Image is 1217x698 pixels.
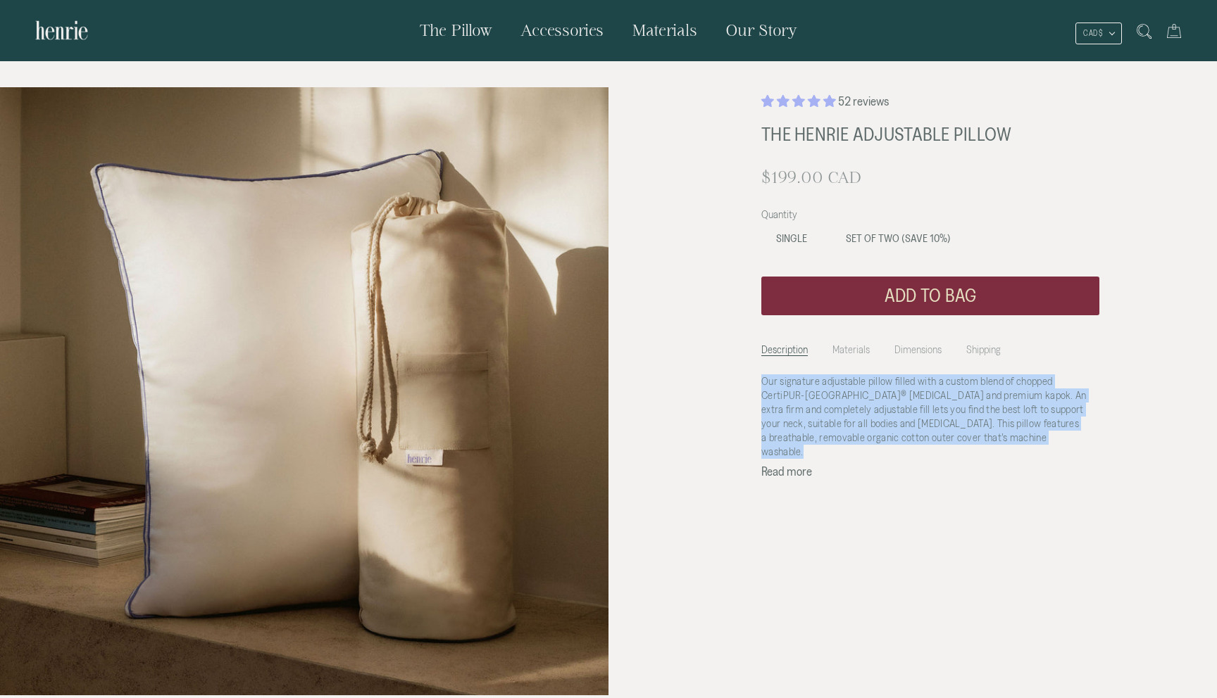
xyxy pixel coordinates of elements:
p: Our signature adjustable pillow filled with a custom blend of chopped CertiPUR-[GEOGRAPHIC_DATA] ... [761,374,1089,459]
span: Set of Two (SAVE 10%) [846,232,951,244]
span: Single [776,232,807,244]
span: 4.87 stars [761,94,838,108]
img: Henrie [35,14,88,46]
h1: The Henrie Adjustable Pillow [761,120,1050,150]
button: Read more [761,465,812,478]
span: Quantity [761,208,801,220]
span: Materials [632,21,697,39]
span: The Pillow [420,21,492,39]
li: Dimensions [894,336,942,356]
button: CAD $ [1075,23,1122,44]
span: $199.00 CAD [761,168,861,186]
span: Our Story [725,21,797,39]
li: Materials [832,336,870,356]
span: 52 reviews [838,94,889,108]
span: Accessories [520,21,604,39]
li: Description [761,336,808,356]
button: Add to bag [761,277,1099,315]
li: Shipping [966,336,1001,356]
